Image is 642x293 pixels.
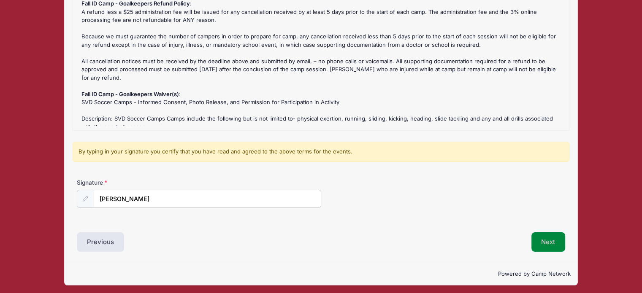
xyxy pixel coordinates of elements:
strong: Fall ID Camp - Goalkeepers Waiver(s) [81,91,179,97]
p: Powered by Camp Network [71,270,571,278]
button: Next [531,232,566,252]
input: Enter first and last name [94,190,321,208]
label: Signature [77,178,199,187]
div: By typing in your signature you certify that you have read and agreed to the above terms for the ... [73,142,569,162]
button: Previous [77,232,124,252]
